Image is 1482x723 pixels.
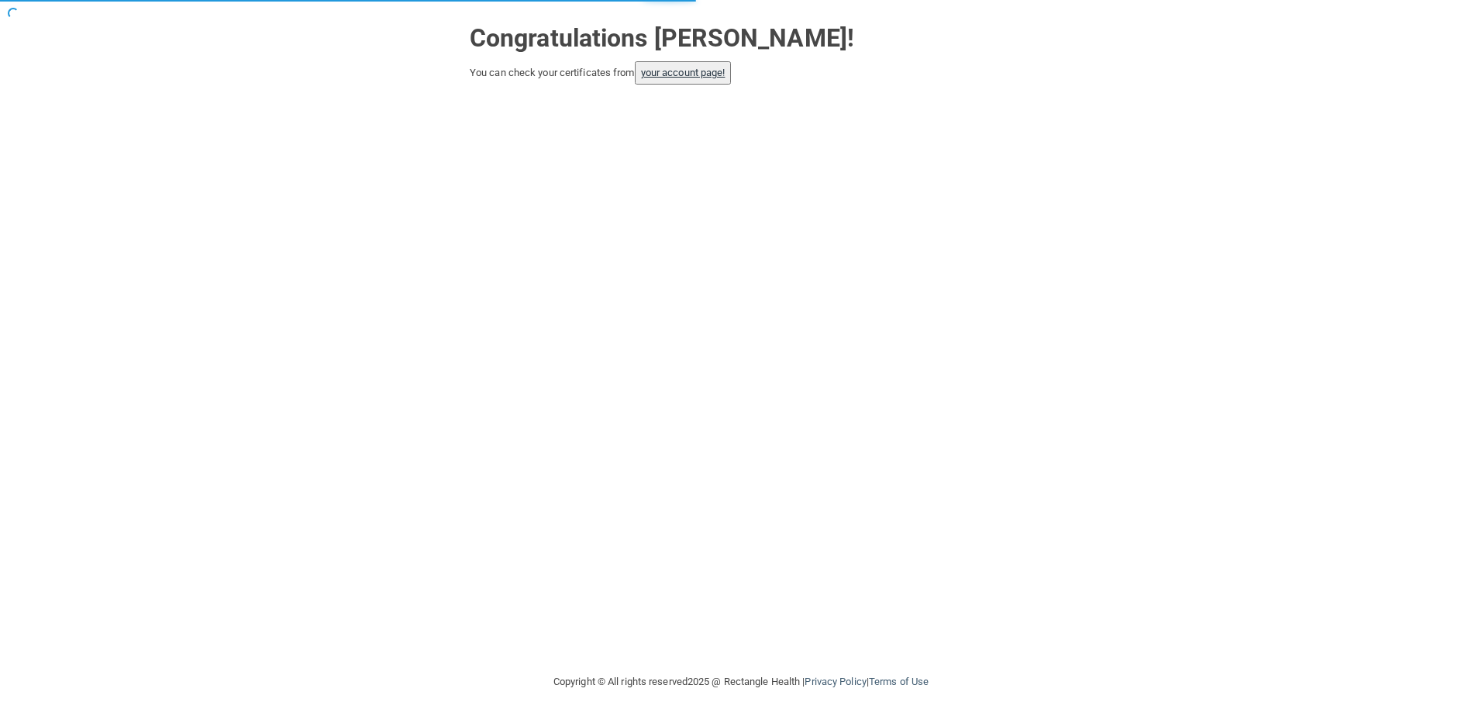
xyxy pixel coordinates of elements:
[869,676,929,687] a: Terms of Use
[458,657,1024,707] div: Copyright © All rights reserved 2025 @ Rectangle Health | |
[470,61,1012,85] div: You can check your certificates from
[470,23,854,53] strong: Congratulations [PERSON_NAME]!
[641,67,725,78] a: your account page!
[635,61,732,85] button: your account page!
[805,676,866,687] a: Privacy Policy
